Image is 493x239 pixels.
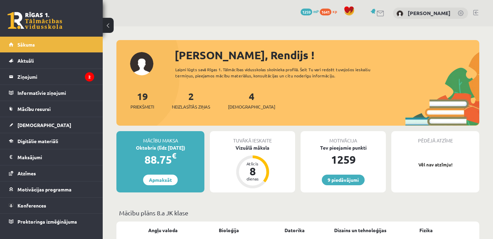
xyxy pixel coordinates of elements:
[219,227,239,234] a: Bioloģija
[9,117,94,133] a: [DEMOGRAPHIC_DATA]
[17,69,94,85] legend: Ziņojumi
[17,138,58,144] span: Digitālie materiāli
[17,122,71,128] span: [DEMOGRAPHIC_DATA]
[210,144,295,189] a: Vizuālā māksla Atlicis 8 dienas
[175,47,479,63] div: [PERSON_NAME], Rendijs !
[9,149,94,165] a: Maksājumi
[242,162,263,166] div: Atlicis
[228,90,275,110] a: 4[DEMOGRAPHIC_DATA]
[419,227,433,234] a: Fizika
[396,10,403,17] img: Rendijs Dižais-Lejnieks
[8,12,62,29] a: Rīgas 1. Tālmācības vidusskola
[9,165,94,181] a: Atzīmes
[9,53,94,68] a: Aktuāli
[85,72,94,81] i: 2
[301,131,386,144] div: Motivācija
[301,9,319,14] a: 1259 mP
[313,9,319,14] span: mP
[391,131,479,144] div: Pēdējā atzīme
[17,202,46,209] span: Konferences
[210,144,295,151] div: Vizuālā māksla
[17,149,94,165] legend: Maksājumi
[175,66,393,79] div: Laipni lūgts savā Rīgas 1. Tālmācības vidusskolas skolnieka profilā. Šeit Tu vari redzēt tuvojošo...
[285,227,305,234] a: Datorika
[116,131,204,144] div: Mācību maksa
[17,58,34,64] span: Aktuāli
[320,9,340,14] a: 1641 xp
[320,9,331,15] span: 1641
[17,218,77,225] span: Proktoringa izmēģinājums
[242,166,263,177] div: 8
[172,103,210,110] span: Neizlasītās ziņas
[148,227,178,234] a: Angļu valoda
[172,90,210,110] a: 2Neizlasītās ziņas
[395,161,476,168] p: Vēl nav atzīmju!
[9,85,94,101] a: Informatīvie ziņojumi
[17,170,36,176] span: Atzīmes
[9,37,94,52] a: Sākums
[17,85,94,101] legend: Informatīvie ziņojumi
[143,175,178,185] a: Apmaksāt
[119,208,477,217] p: Mācību plāns 8.a JK klase
[301,144,386,151] div: Tev pieejamie punkti
[9,214,94,229] a: Proktoringa izmēģinājums
[9,198,94,213] a: Konferences
[9,133,94,149] a: Digitālie materiāli
[130,90,154,110] a: 19Priekšmeti
[301,151,386,168] div: 1259
[332,9,337,14] span: xp
[322,175,365,185] a: 9 piedāvājumi
[9,101,94,117] a: Mācību resursi
[301,9,312,15] span: 1259
[172,151,176,161] span: €
[17,106,51,112] span: Mācību resursi
[242,177,263,181] div: dienas
[17,186,72,192] span: Motivācijas programma
[408,10,451,16] a: [PERSON_NAME]
[9,181,94,197] a: Motivācijas programma
[116,144,204,151] div: Oktobris (līdz [DATE])
[9,69,94,85] a: Ziņojumi2
[210,131,295,144] div: Tuvākā ieskaite
[228,103,275,110] span: [DEMOGRAPHIC_DATA]
[130,103,154,110] span: Priekšmeti
[17,41,35,48] span: Sākums
[334,227,387,234] a: Dizains un tehnoloģijas
[116,151,204,168] div: 88.75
